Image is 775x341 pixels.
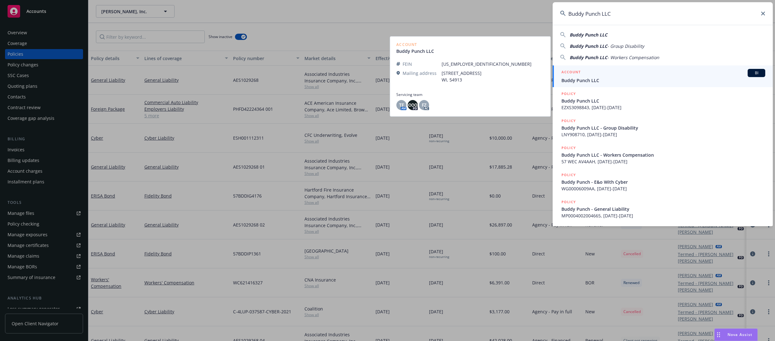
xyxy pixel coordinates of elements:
span: - Workers Compensation [607,54,659,60]
span: - Group Disability [607,43,644,49]
span: EZXS3098843, [DATE]-[DATE] [561,104,765,111]
h5: POLICY [561,145,576,151]
a: POLICYBuddy Punch LLC - Group DisabilityLNY908710, [DATE]-[DATE] [553,114,773,141]
span: Buddy Punch LLC [570,54,607,60]
span: Buddy Punch LLC - Group Disability [561,125,765,131]
span: 57 WEC AV4AAH, [DATE]-[DATE] [561,158,765,165]
span: Buddy Punch - E&o With Cyber [561,179,765,185]
span: LNY908710, [DATE]-[DATE] [561,131,765,138]
a: POLICYBuddy Punch - E&o With CyberWG00006009AA, [DATE]-[DATE] [553,168,773,195]
span: BI [750,70,763,76]
span: Buddy Punch LLC [561,98,765,104]
span: Buddy Punch LLC [570,43,607,49]
span: Buddy Punch LLC - Workers Compensation [561,152,765,158]
span: Buddy Punch LLC [570,32,607,38]
div: Drag to move [715,329,722,341]
span: Buddy Punch - General Liability [561,206,765,212]
input: Search... [553,2,773,25]
a: POLICYBuddy Punch - General LiabilityMP0004002004665, [DATE]-[DATE] [553,195,773,222]
span: MP0004002004665, [DATE]-[DATE] [561,212,765,219]
h5: POLICY [561,172,576,178]
button: Nova Assist [714,328,758,341]
a: ACCOUNTBIBuddy Punch LLC [553,65,773,87]
a: POLICYBuddy Punch LLC - Workers Compensation57 WEC AV4AAH, [DATE]-[DATE] [553,141,773,168]
span: WG00006009AA, [DATE]-[DATE] [561,185,765,192]
h5: ACCOUNT [561,69,581,76]
h5: POLICY [561,91,576,97]
a: POLICYBuddy Punch LLCEZXS3098843, [DATE]-[DATE] [553,87,773,114]
span: Buddy Punch LLC [561,77,765,84]
h5: POLICY [561,199,576,205]
h5: POLICY [561,118,576,124]
span: Nova Assist [728,332,752,337]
